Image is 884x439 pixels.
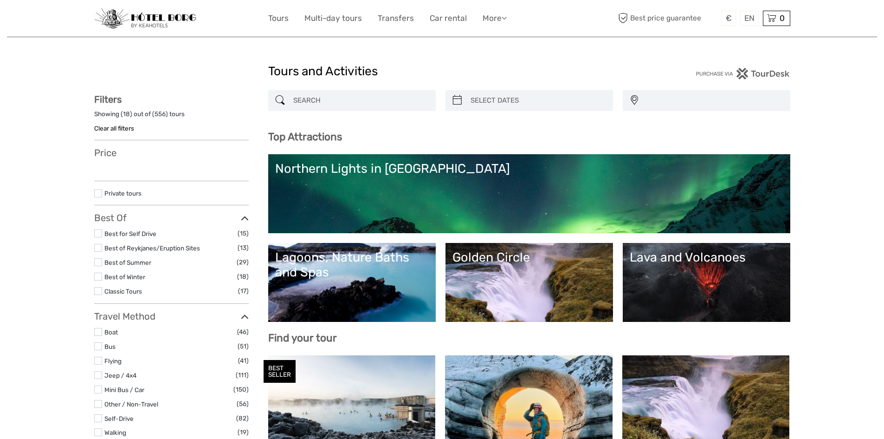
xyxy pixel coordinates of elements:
span: (82) [236,413,249,424]
a: Best of Winter [104,273,145,281]
label: 556 [155,110,166,118]
h3: Price [94,147,249,158]
h3: Best Of [94,212,249,223]
b: Top Attractions [268,131,342,143]
h3: Travel Method [94,311,249,322]
a: Flying [104,357,122,365]
a: Other / Non-Travel [104,400,158,408]
a: Private tours [104,190,142,197]
div: Lagoons, Nature Baths and Spas [275,250,429,280]
div: Lava and Volcanoes [630,250,783,265]
span: (41) [238,355,249,366]
div: EN [740,11,759,26]
b: Find your tour [268,332,337,344]
span: (17) [238,286,249,296]
a: Best of Reykjanes/Eruption Sites [104,244,200,252]
a: Multi-day tours [304,12,362,25]
span: (51) [238,341,249,352]
span: Best price guarantee [616,11,719,26]
span: (18) [237,271,249,282]
a: Lava and Volcanoes [630,250,783,315]
a: Golden Circle [452,250,606,315]
div: Golden Circle [452,250,606,265]
a: More [483,12,507,25]
div: Northern Lights in [GEOGRAPHIC_DATA] [275,161,783,176]
a: Lagoons, Nature Baths and Spas [275,250,429,315]
span: (15) [238,228,249,239]
span: (111) [236,370,249,380]
a: Bus [104,343,116,350]
a: Jeep / 4x4 [104,372,136,379]
span: (56) [237,399,249,409]
input: SELECT DATES [467,92,608,109]
a: Car rental [430,12,467,25]
span: (150) [233,384,249,395]
img: PurchaseViaTourDesk.png [696,68,790,79]
span: (13) [238,242,249,253]
a: Classic Tours [104,288,142,295]
input: SEARCH [290,92,431,109]
a: Best for Self Drive [104,230,156,237]
a: Boat [104,328,118,336]
a: Best of Summer [104,259,151,266]
span: 0 [778,13,786,23]
a: Self-Drive [104,415,134,422]
a: Clear all filters [94,124,134,132]
a: Tours [268,12,289,25]
label: 18 [123,110,130,118]
a: Walking [104,429,126,436]
a: Transfers [378,12,414,25]
span: € [726,13,732,23]
a: Northern Lights in [GEOGRAPHIC_DATA] [275,161,783,226]
div: BEST SELLER [264,360,296,383]
img: 97-048fac7b-21eb-4351-ac26-83e096b89eb3_logo_small.jpg [94,8,196,29]
span: (29) [237,257,249,268]
h1: Tours and Activities [268,64,616,79]
strong: Filters [94,94,122,105]
span: (19) [238,427,249,438]
a: Mini Bus / Car [104,386,144,393]
div: Showing ( ) out of ( ) tours [94,110,249,124]
span: (46) [237,327,249,337]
